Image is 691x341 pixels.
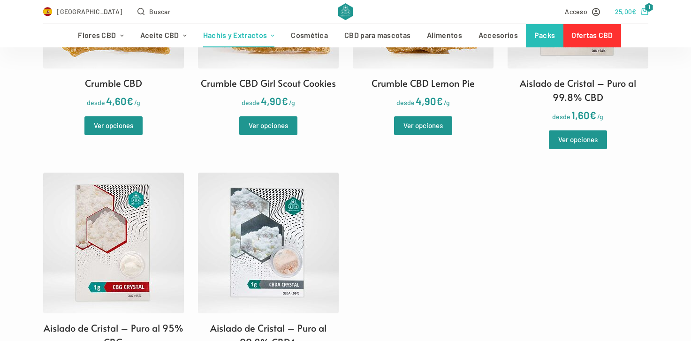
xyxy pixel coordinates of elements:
[239,116,297,135] a: Elige las opciones para “Crumble CBD Girl Scout Cookies”
[127,95,133,107] span: €
[149,6,170,17] span: Buscar
[57,6,122,17] span: [GEOGRAPHIC_DATA]
[195,24,283,47] a: Hachís y Extractos
[526,24,563,47] a: Packs
[419,24,471,47] a: Alimentos
[645,3,653,12] span: 1
[508,76,648,104] h2: Aislado de Cristal – Puro al 99.8% CBD
[436,95,443,107] span: €
[615,8,637,15] bdi: 25,00
[338,3,353,20] img: CBD Alchemy
[132,24,195,47] a: Aceite CBD
[70,24,621,47] nav: Menú de cabecera
[201,76,336,90] h2: Crumble CBD Girl Scout Cookies
[444,99,450,106] span: /g
[43,7,53,16] img: ES Flag
[470,24,526,47] a: Accesorios
[590,109,596,121] span: €
[571,109,596,121] bdi: 1,60
[87,99,105,106] span: desde
[372,76,475,90] h2: Crumble CBD Lemon Pie
[106,95,133,107] bdi: 4,60
[289,99,295,106] span: /g
[84,116,143,135] a: Elige las opciones para “Crumble CBD”
[283,24,336,47] a: Cosmética
[416,95,443,107] bdi: 4,90
[552,113,570,121] span: desde
[336,24,419,47] a: CBD para mascotas
[137,6,170,17] button: Abrir formulario de búsqueda
[565,6,587,17] span: Acceso
[615,6,648,17] a: Carro de compra
[394,116,452,135] a: Elige las opciones para “Crumble CBD Lemon Pie”
[134,99,140,106] span: /g
[632,8,636,15] span: €
[549,130,607,149] a: Elige las opciones para “Aislado de Cristal - Puro al 99.8% CBD”
[261,95,288,107] bdi: 4,90
[43,6,123,17] a: Select Country
[563,24,621,47] a: Ofertas CBD
[281,95,288,107] span: €
[565,6,600,17] a: Acceso
[242,99,260,106] span: desde
[597,113,603,121] span: /g
[85,76,142,90] h2: Crumble CBD
[70,24,132,47] a: Flores CBD
[396,99,415,106] span: desde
